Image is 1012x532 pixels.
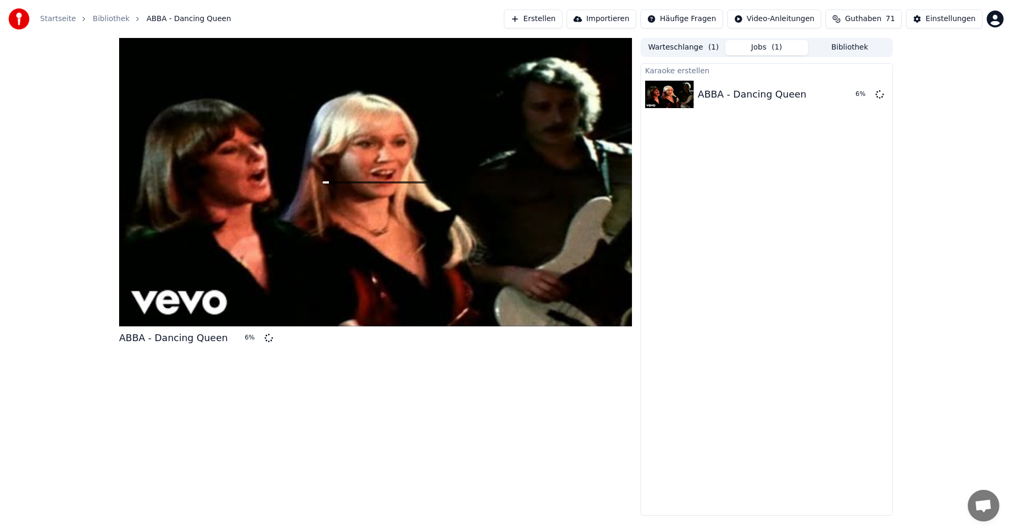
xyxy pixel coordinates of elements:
[855,90,871,99] div: 6 %
[640,9,723,28] button: Häufige Fragen
[245,334,260,342] div: 6 %
[825,9,902,28] button: Guthaben71
[725,40,809,55] button: Jobs
[641,64,892,76] div: Karaoke erstellen
[698,87,806,102] div: ABBA - Dancing Queen
[727,9,822,28] button: Video-Anleitungen
[708,42,719,53] span: ( 1 )
[40,14,231,24] nav: breadcrumb
[885,14,895,24] span: 71
[808,40,891,55] button: Bibliothek
[845,14,881,24] span: Guthaben
[772,42,782,53] span: ( 1 )
[968,490,999,521] div: Chat öffnen
[8,8,30,30] img: youka
[504,9,562,28] button: Erstellen
[119,331,228,345] div: ABBA - Dancing Queen
[642,40,725,55] button: Warteschlange
[567,9,636,28] button: Importieren
[40,14,76,24] a: Startseite
[906,9,982,28] button: Einstellungen
[926,14,976,24] div: Einstellungen
[147,14,231,24] span: ABBA - Dancing Queen
[93,14,130,24] a: Bibliothek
